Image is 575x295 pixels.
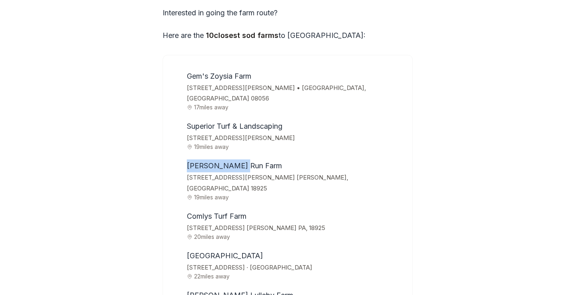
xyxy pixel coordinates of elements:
[187,223,402,234] span: [STREET_ADDRESS] [PERSON_NAME] PA, 18925
[187,194,402,200] span: 19 miles away
[187,262,402,273] span: [STREET_ADDRESS] · [GEOGRAPHIC_DATA]
[187,212,247,220] span: Comlys Turf Farm
[187,234,402,240] span: 20 miles away
[187,133,402,144] span: [STREET_ADDRESS][PERSON_NAME]
[187,172,402,194] span: [STREET_ADDRESS][PERSON_NAME] [PERSON_NAME], [GEOGRAPHIC_DATA] 18925
[206,31,278,40] strong: 10 closest sod farms
[187,122,282,130] span: Superior Turf & Landscaping
[187,251,263,260] span: [GEOGRAPHIC_DATA]
[187,83,402,104] span: [STREET_ADDRESS][PERSON_NAME] • [GEOGRAPHIC_DATA], [GEOGRAPHIC_DATA] 08056
[187,161,282,170] span: [PERSON_NAME] Run Farm
[163,6,413,19] p: Interested in going the farm route?
[187,144,402,150] span: 19 miles away
[187,104,402,110] span: 17 miles away
[187,273,402,279] span: 22 miles away
[187,72,251,80] span: Gem's Zoysia Farm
